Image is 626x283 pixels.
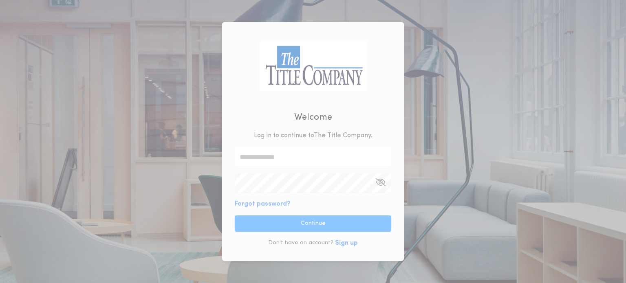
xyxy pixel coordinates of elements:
p: Log in to continue to The Title Company . [254,131,373,140]
button: Sign up [335,238,358,248]
h2: Welcome [294,111,332,124]
img: logo [260,41,366,91]
button: Continue [235,215,391,232]
p: Don't have an account? [268,239,333,247]
button: Forgot password? [235,199,291,209]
